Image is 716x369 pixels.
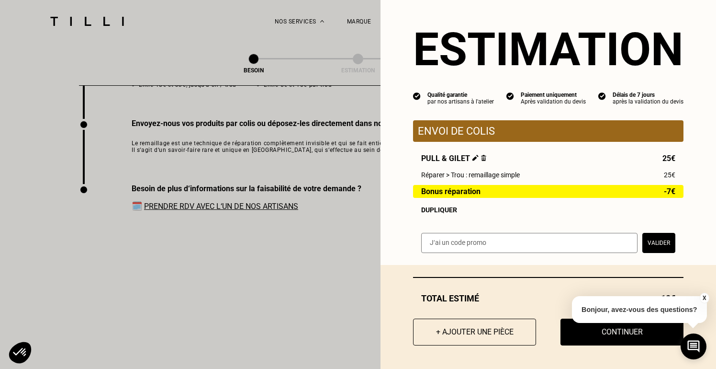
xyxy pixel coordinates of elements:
div: après la validation du devis [613,98,683,105]
button: + Ajouter une pièce [413,319,536,346]
div: Délais de 7 jours [613,92,683,98]
div: Total estimé [413,293,683,303]
span: -7€ [664,187,675,196]
img: icon list info [413,92,421,100]
span: Bonus réparation [421,187,481,196]
img: Supprimer [481,155,486,161]
div: Qualité garantie [427,92,494,98]
section: Estimation [413,23,683,76]
img: icon list info [598,92,606,100]
div: Après validation du devis [521,98,586,105]
p: Envoi de colis [418,125,679,137]
span: 25€ [662,154,675,163]
span: Pull & gilet [421,154,486,163]
span: Réparer > Trou : remaillage simple [421,171,520,179]
img: icon list info [506,92,514,100]
button: Continuer [560,319,683,346]
input: J‘ai un code promo [421,233,638,253]
button: X [699,293,709,303]
span: 25€ [664,171,675,179]
div: Paiement uniquement [521,92,586,98]
button: Valider [642,233,675,253]
div: Dupliquer [421,206,675,214]
img: Éditer [472,155,479,161]
div: par nos artisans à l'atelier [427,98,494,105]
p: Bonjour, avez-vous des questions? [572,296,707,323]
